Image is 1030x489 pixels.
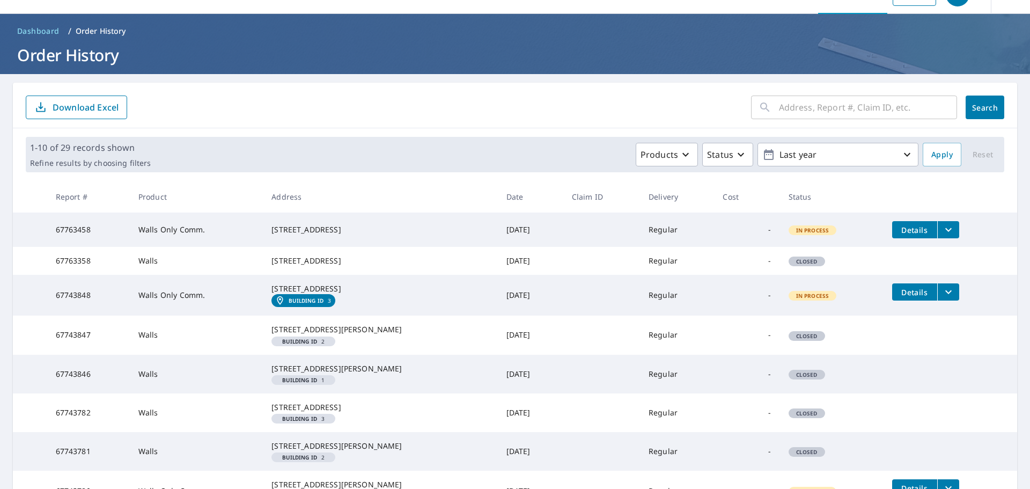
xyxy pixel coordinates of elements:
span: Apply [931,148,953,162]
span: Search [974,103,996,113]
th: Delivery [640,181,714,213]
td: Walls [130,316,263,354]
button: detailsBtn-67763458 [892,221,937,238]
td: Regular [640,247,714,275]
td: 67743781 [47,432,130,471]
td: - [714,247,779,275]
td: Regular [640,355,714,393]
button: Download Excel [26,96,127,119]
td: Walls [130,355,263,393]
td: [DATE] [498,247,563,275]
input: Address, Report #, Claim ID, etc. [779,92,957,122]
em: Building ID [282,416,317,421]
td: 67743847 [47,316,130,354]
td: 67743848 [47,275,130,316]
p: Last year [775,145,901,164]
td: Regular [640,213,714,247]
td: Regular [640,275,714,316]
td: - [714,432,779,471]
span: Closed [790,258,824,265]
span: Closed [790,371,824,378]
td: [DATE] [498,432,563,471]
button: Last year [757,143,918,166]
button: Status [702,143,753,166]
span: 2 [276,339,331,344]
a: Dashboard [13,23,64,40]
em: Building ID [282,339,317,344]
th: Status [780,181,884,213]
td: [DATE] [498,393,563,432]
td: Walls Only Comm. [130,275,263,316]
div: [STREET_ADDRESS] [271,256,489,266]
span: In Process [790,227,836,234]
p: Refine results by choosing filters [30,158,151,168]
td: [DATE] [498,275,563,316]
div: [STREET_ADDRESS] [271,402,489,413]
td: [DATE] [498,355,563,393]
div: [STREET_ADDRESS] [271,224,489,235]
em: Building ID [289,297,323,304]
button: filesDropdownBtn-67763458 [937,221,959,238]
td: - [714,355,779,393]
p: Products [641,148,678,161]
span: 2 [276,455,331,460]
td: - [714,316,779,354]
td: [DATE] [498,213,563,247]
em: Building ID [282,455,317,460]
p: Order History [76,26,126,37]
div: [STREET_ADDRESS] [271,283,489,294]
td: Walls Only Comm. [130,213,263,247]
button: filesDropdownBtn-67743848 [937,283,959,301]
td: 67743782 [47,393,130,432]
td: Walls [130,393,263,432]
td: - [714,275,779,316]
button: detailsBtn-67743848 [892,283,937,301]
h1: Order History [13,44,1017,66]
span: Closed [790,410,824,417]
nav: breadcrumb [13,23,1017,40]
span: 3 [276,416,331,421]
td: 67763458 [47,213,130,247]
td: Regular [640,393,714,432]
td: Walls [130,432,263,471]
td: - [714,393,779,432]
th: Date [498,181,563,213]
div: [STREET_ADDRESS][PERSON_NAME] [271,324,489,335]
span: Dashboard [17,26,60,37]
button: Products [636,143,698,166]
td: [DATE] [498,316,563,354]
th: Claim ID [563,181,640,213]
li: / [68,25,71,38]
span: 1 [276,377,331,383]
span: In Process [790,292,836,300]
td: Regular [640,432,714,471]
span: Details [899,287,931,297]
td: Regular [640,316,714,354]
th: Report # [47,181,130,213]
a: Building ID3 [271,294,335,307]
td: Walls [130,247,263,275]
td: 67743846 [47,355,130,393]
p: Download Excel [53,101,119,113]
th: Product [130,181,263,213]
p: 1-10 of 29 records shown [30,141,151,154]
span: Details [899,225,931,235]
td: - [714,213,779,247]
div: [STREET_ADDRESS][PERSON_NAME] [271,363,489,374]
th: Address [263,181,497,213]
button: Search [966,96,1004,119]
p: Status [707,148,733,161]
button: Apply [923,143,961,166]
em: Building ID [282,377,317,383]
th: Cost [714,181,779,213]
span: Closed [790,448,824,456]
span: Closed [790,332,824,340]
td: 67763358 [47,247,130,275]
div: [STREET_ADDRESS][PERSON_NAME] [271,441,489,451]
